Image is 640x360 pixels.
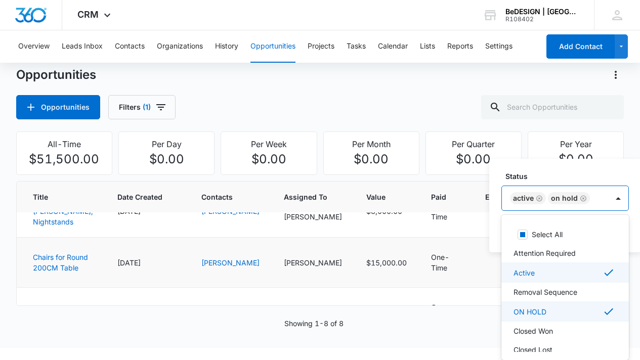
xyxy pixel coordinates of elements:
p: Showing 1-8 of 8 [284,318,344,329]
button: Overview [18,30,50,63]
p: Per Day [125,138,208,150]
p: $0.00 [432,150,515,168]
button: Tasks [347,30,366,63]
button: Leads Inbox [62,30,103,63]
button: Lists [420,30,435,63]
button: Opportunities [250,30,295,63]
button: Actions [608,67,624,83]
span: CRM [77,9,99,20]
span: Assigned To [284,192,342,202]
div: [PERSON_NAME] [284,257,342,268]
h1: Opportunities [16,67,96,82]
p: Per Quarter [432,138,515,150]
div: account id [505,16,579,23]
button: Settings [485,30,513,63]
input: Search Opportunities [481,95,624,119]
p: Closed Lost [514,344,552,355]
a: [PERSON_NAME] [201,258,260,267]
p: ON HOLD [514,306,546,317]
p: Attention Required [514,248,576,258]
p: Per Year [534,138,617,150]
button: History [215,30,238,63]
span: Value [366,192,392,202]
div: ON HOLD [551,195,578,202]
p: $0.00 [125,150,208,168]
p: $51,500.00 [23,150,106,168]
span: Paid [431,192,446,202]
button: Projects [308,30,334,63]
div: account name [505,8,579,16]
p: $0.00 [534,150,617,168]
span: Contacts [201,192,260,202]
button: Opportunities [16,95,100,119]
div: [PERSON_NAME] [284,211,342,222]
button: Add Contact [546,34,615,59]
span: Est. Close Date [485,192,537,202]
button: Contacts [115,30,145,63]
div: Remove ON HOLD [578,195,587,202]
span: Date Created [117,192,162,202]
td: One-Time [419,238,473,288]
p: $0.00 [227,150,310,168]
div: Remove Active [534,195,543,202]
p: Per Week [227,138,310,150]
p: Removal Sequence [514,287,577,297]
button: Calendar [378,30,408,63]
span: Title [33,192,78,202]
p: All-Time [23,138,106,150]
td: One-Time [419,288,473,338]
label: Status [505,171,633,182]
span: (1) [143,104,151,111]
p: $0.00 [330,150,413,168]
a: Chairs for Round 200CM Table [33,253,88,272]
button: Organizations [157,30,203,63]
button: Filters(1) [108,95,176,119]
button: Reports [447,30,473,63]
p: Select All [532,229,563,240]
p: Per Month [330,138,413,150]
span: $15,000.00 [366,258,407,267]
div: Active [513,195,534,202]
p: Closed Won [514,326,553,336]
p: Active [514,267,535,278]
span: [DATE] [117,258,141,267]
